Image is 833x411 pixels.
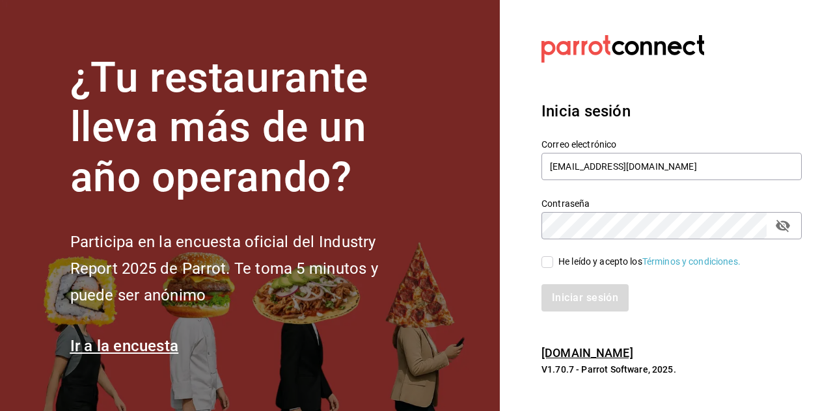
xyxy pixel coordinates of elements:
label: Correo electrónico [541,139,802,148]
h1: ¿Tu restaurante lleva más de un año operando? [70,53,422,203]
p: V1.70.7 - Parrot Software, 2025. [541,363,802,376]
h3: Inicia sesión [541,99,802,123]
button: passwordField [772,215,794,237]
div: He leído y acepto los [558,255,741,269]
a: Términos y condiciones. [642,256,741,267]
label: Contraseña [541,198,802,207]
a: [DOMAIN_NAME] [541,346,633,360]
a: Ir a la encuesta [70,337,179,355]
input: Ingresa tu correo electrónico [541,153,802,180]
h2: Participa en la encuesta oficial del Industry Report 2025 de Parrot. Te toma 5 minutos y puede se... [70,229,422,308]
